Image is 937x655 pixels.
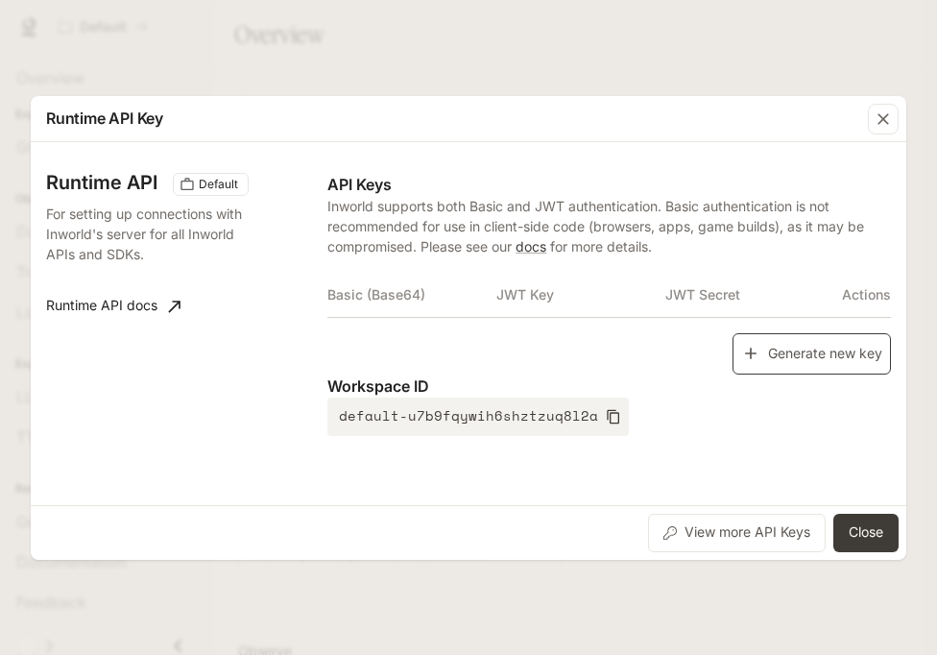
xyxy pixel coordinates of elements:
span: Default [191,176,246,193]
th: Basic (Base64) [327,272,496,318]
a: docs [516,238,546,255]
h3: Runtime API [46,173,157,192]
th: JWT Key [496,272,665,318]
th: JWT Secret [665,272,834,318]
a: Runtime API docs [38,287,188,326]
p: API Keys [327,173,891,196]
p: Inworld supports both Basic and JWT authentication. Basic authentication is not recommended for u... [327,196,891,256]
p: For setting up connections with Inworld's server for all Inworld APIs and SDKs. [46,204,246,264]
p: Workspace ID [327,375,891,398]
button: View more API Keys [648,514,826,552]
p: Runtime API Key [46,107,163,130]
div: These keys will apply to your current workspace only [173,173,249,196]
button: default-u7b9fqywih6shztzuq8l2a [327,398,629,436]
button: Generate new key [733,333,891,375]
th: Actions [834,272,891,318]
button: Close [833,514,899,552]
